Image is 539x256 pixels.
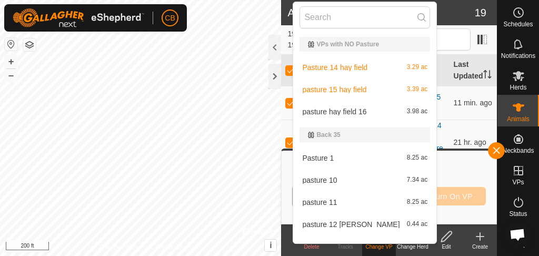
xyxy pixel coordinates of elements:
[23,38,36,51] button: Map Layers
[512,179,524,185] span: VPs
[99,242,138,252] a: Privacy Policy
[510,84,526,91] span: Herds
[287,6,474,19] h2: Animals
[308,132,422,138] div: Back 35
[265,240,276,251] button: i
[5,55,17,68] button: +
[407,243,427,250] span: 5.21 ac
[304,244,320,250] span: Delete
[406,121,442,141] a: Pasture 14 hay field
[5,38,17,51] button: Reset Map
[165,13,175,24] span: CB
[328,243,362,251] div: Tracks
[475,5,486,21] span: 19
[293,79,436,100] li: pasture 15 hay field
[407,199,427,206] span: 8.25 ac
[483,72,492,80] p-sorticon: Activate to sort
[407,221,427,228] span: 0.44 ac
[302,176,337,184] span: pasture 10
[300,6,430,28] input: Search
[430,243,463,251] div: Edit
[287,28,343,51] span: 19 selected of 19
[507,116,530,122] span: Animals
[396,243,430,251] div: Change Herd
[151,242,182,252] a: Contact Us
[503,21,533,27] span: Schedules
[502,147,534,154] span: Neckbands
[293,57,436,78] li: Pasture 14 hay field
[293,192,436,213] li: pasture 11
[407,154,427,162] span: 8.25 ac
[407,176,427,184] span: 7.34 ac
[302,243,406,250] span: Pasture 12.1 [PERSON_NAME]
[302,86,366,93] span: pasture 15 hay field
[302,221,400,228] span: pasture 12 [PERSON_NAME]
[293,147,436,169] li: Pasture 1
[407,64,427,71] span: 3.29 ac
[407,86,427,93] span: 3.39 ac
[5,69,17,82] button: –
[450,55,497,86] th: Last Updated
[293,101,436,122] li: pasture hay field 16
[512,242,524,249] span: Infra
[293,214,436,235] li: pasture 12 woods
[302,199,337,206] span: pasture 11
[407,108,427,115] span: 3.98 ac
[509,211,527,217] span: Status
[503,220,532,249] div: Open chat
[13,8,144,27] img: Gallagher Logo
[302,154,334,162] span: Pasture 1
[362,243,396,251] div: Change VP
[269,241,272,250] span: i
[302,64,367,71] span: Pasture 14 hay field
[454,138,486,146] span: Sep 10, 2025, 3:30 PM
[501,53,535,59] span: Notifications
[418,187,486,205] button: Turn On VP
[454,99,492,107] span: Sep 11, 2025, 12:30 PM
[463,243,497,251] div: Create
[432,192,473,201] span: Turn On VP
[302,108,366,115] span: pasture hay field 16
[293,170,436,191] li: pasture 10
[308,41,422,47] div: VPs with NO Pasture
